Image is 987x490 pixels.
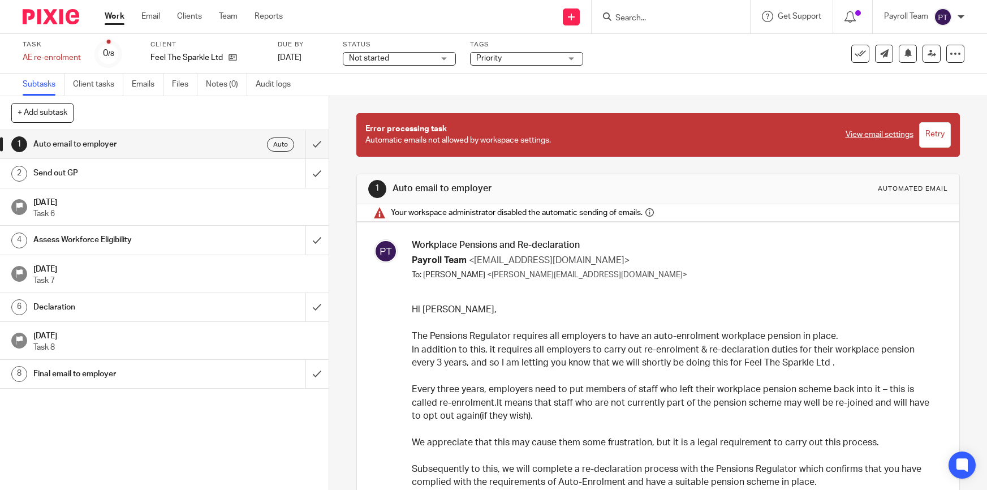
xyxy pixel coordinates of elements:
[33,165,207,182] h1: Send out GP
[412,436,939,449] p: We appreciate that this may cause them some frustration, but it is a legal requirement to carry o...
[206,74,247,96] a: Notes (0)
[150,40,264,49] label: Client
[267,137,294,152] div: Auto
[393,183,682,195] h1: Auto email to employer
[412,239,939,251] h3: Workplace Pensions and Re-declaration
[103,47,114,60] div: 0
[132,74,163,96] a: Emails
[141,11,160,22] a: Email
[33,328,317,342] h1: [DATE]
[177,11,202,22] a: Clients
[846,129,913,140] a: View email settings
[278,40,329,49] label: Due by
[412,343,939,370] p: In addition to this, it requires all employers to carry out re-enrolment & re-declaration duties ...
[73,74,123,96] a: Client tasks
[476,54,502,62] span: Priority
[33,366,207,382] h1: Final email to employer
[33,194,317,208] h1: [DATE]
[778,12,821,20] span: Get Support
[878,184,948,194] div: Automated email
[469,256,630,265] span: <[EMAIL_ADDRESS][DOMAIN_NAME]>
[33,231,207,248] h1: Assess Workforce Eligibility
[33,136,207,153] h1: Auto email to employer
[919,122,951,148] input: Retry
[11,366,27,382] div: 8
[412,271,485,279] span: To: [PERSON_NAME]
[278,54,301,62] span: [DATE]
[412,256,467,265] span: Payroll Team
[343,40,456,49] label: Status
[349,54,389,62] span: Not started
[365,125,447,133] span: Error processing task
[11,166,27,182] div: 2
[365,123,834,147] p: Automatic emails not allowed by workspace settings.
[11,233,27,248] div: 4
[487,271,687,279] span: <[PERSON_NAME][EMAIL_ADDRESS][DOMAIN_NAME]>
[172,74,197,96] a: Files
[33,208,317,220] p: Task 6
[33,299,207,316] h1: Declaration
[412,398,929,420] span: It means that staff who are not currently part of the pension scheme may well be re-joined and wi...
[33,261,317,275] h1: [DATE]
[23,52,81,63] div: AE re-enrolment
[11,103,74,122] button: + Add subtask
[934,8,952,26] img: svg%3E
[470,40,583,49] label: Tags
[412,303,939,316] p: Hi [PERSON_NAME],
[33,275,317,286] p: Task 7
[412,383,939,423] p: Every three years, employers need to put members of staff who left their workplace pension scheme...
[412,463,939,489] p: Subsequently to this, we will complete a re-declaration process with the Pensions Regulator which...
[33,342,317,353] p: Task 8
[23,9,79,24] img: Pixie
[23,40,81,49] label: Task
[391,207,643,218] span: Your workspace administrator disabled the automatic sending of emails.
[108,51,114,57] small: /8
[255,11,283,22] a: Reports
[105,11,124,22] a: Work
[374,239,398,263] img: svg%3E
[23,74,64,96] a: Subtasks
[368,180,386,198] div: 1
[645,208,654,217] i: Your workspace administrator disabled the automatic sending of emails. To send these emails autom...
[412,330,939,343] p: The Pensions Regulator requires all employers to have an auto-enrolment workplace pension in place.
[150,52,223,63] p: Feel The Sparkle Ltd
[11,136,27,152] div: 1
[11,299,27,315] div: 6
[614,14,716,24] input: Search
[884,11,928,22] p: Payroll Team
[219,11,238,22] a: Team
[256,74,299,96] a: Audit logs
